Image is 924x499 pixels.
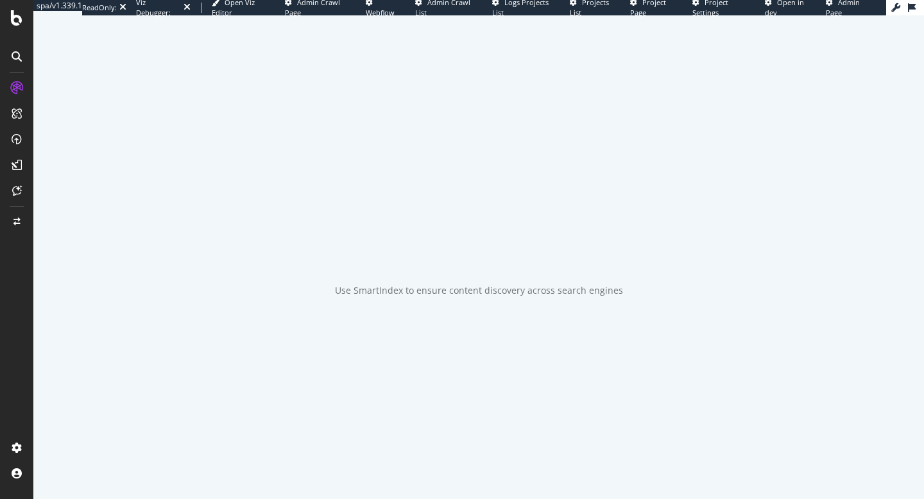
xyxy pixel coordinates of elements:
div: ReadOnly: [82,3,117,13]
span: Webflow [366,8,395,17]
div: animation [432,217,525,264]
div: Use SmartIndex to ensure content discovery across search engines [335,284,623,297]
